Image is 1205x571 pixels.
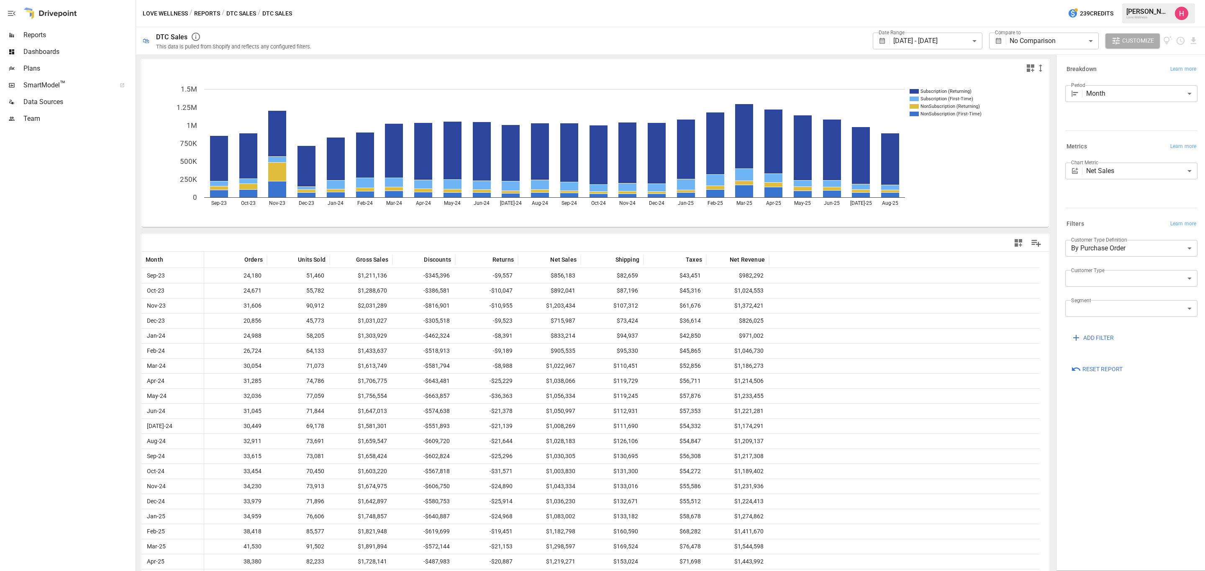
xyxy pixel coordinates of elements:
img: Hayley Rovet [1175,7,1188,20]
span: Jan-25 [146,509,167,524]
span: 31,285 [208,374,263,388]
button: 239Credits [1064,6,1117,21]
span: -$9,523 [459,314,514,328]
h6: Metrics [1067,142,1087,151]
span: 58,205 [271,329,326,343]
text: Mar-24 [386,200,402,206]
div: / [258,8,261,19]
span: $1,022,967 [522,359,577,373]
span: -$640,887 [397,509,451,524]
span: $1,221,281 [710,404,765,418]
span: Nov-24 [146,479,167,494]
div: 🛍 [143,37,149,45]
span: Orders [244,255,263,264]
span: $1,028,183 [522,434,577,449]
span: Apr-24 [146,374,166,388]
text: 0 [193,193,197,201]
span: -$8,391 [459,329,514,343]
text: Apr-25 [766,200,781,206]
span: $1,224,413 [710,494,765,509]
span: $1,581,301 [334,419,388,433]
text: [DATE]-25 [850,200,872,206]
text: May-25 [794,200,811,206]
span: $1,186,273 [710,359,765,373]
span: -$10,955 [459,298,514,313]
span: 71,073 [271,359,326,373]
span: -$551,893 [397,419,451,433]
text: Jun-24 [474,200,490,206]
span: 34,959 [208,509,263,524]
label: Compare to [995,29,1021,36]
span: -$567,818 [397,464,451,479]
span: $130,695 [585,449,639,464]
span: 45,773 [271,314,326,328]
button: Hayley Rovet [1170,2,1193,25]
span: -$21,153 [459,539,514,554]
span: 30,054 [208,359,263,373]
div: A chart. [141,76,1040,227]
span: Jun-24 [146,404,167,418]
text: Nov-23 [269,200,285,206]
span: -$602,824 [397,449,451,464]
span: $45,316 [648,283,702,298]
span: $1,647,013 [334,404,388,418]
text: Sep-23 [211,200,227,206]
span: 82,233 [271,554,326,569]
span: -$574,638 [397,404,451,418]
span: -$9,557 [459,268,514,283]
span: $1,043,334 [522,479,577,494]
span: Customize [1122,36,1154,46]
span: Units Sold [298,255,326,264]
span: 64,133 [271,344,326,358]
button: Manage Columns [1027,234,1046,252]
span: Dec-24 [146,494,166,509]
span: -$305,518 [397,314,451,328]
span: Mar-25 [146,539,167,554]
text: [DATE]-24 [500,200,522,206]
text: Oct-24 [591,200,606,206]
span: Learn more [1170,143,1196,151]
span: $1,443,992 [710,554,765,569]
span: $1,174,291 [710,419,765,433]
span: $1,031,027 [334,314,388,328]
span: $1,728,141 [334,554,388,569]
span: $971,002 [710,329,765,343]
span: -$8,988 [459,359,514,373]
span: -$581,794 [397,359,451,373]
span: $1,056,334 [522,389,577,403]
text: Subscription (Returning) [920,89,972,94]
span: $1,706,775 [334,374,388,388]
span: $131,300 [585,464,639,479]
text: Dec-23 [299,200,314,206]
div: Month [1086,85,1197,102]
span: $1,211,136 [334,268,388,283]
div: / [190,8,192,19]
span: $68,282 [648,524,702,539]
span: $1,891,894 [334,539,388,554]
span: $160,590 [585,524,639,539]
text: Sep-24 [561,200,577,206]
span: $58,678 [648,509,702,524]
span: $1,189,402 [710,464,765,479]
span: $1,209,137 [710,434,765,449]
span: $715,987 [522,314,577,328]
span: -$816,901 [397,298,451,313]
text: Jan-24 [328,200,344,206]
span: 73,913 [271,479,326,494]
span: $2,031,289 [334,298,388,313]
span: $87,196 [585,283,639,298]
span: 85,577 [271,524,326,539]
span: $110,451 [585,359,639,373]
span: 70,450 [271,464,326,479]
span: -$36,363 [459,389,514,403]
span: -$25,914 [459,494,514,509]
span: $57,353 [648,404,702,418]
text: Subscription (First-Time) [920,96,973,102]
span: -$345,396 [397,268,451,283]
text: 1.25M [177,103,197,112]
span: $1,674,975 [334,479,388,494]
text: Feb-24 [357,200,373,206]
span: $1,231,936 [710,479,765,494]
span: 26,724 [208,344,263,358]
span: -$606,750 [397,479,451,494]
